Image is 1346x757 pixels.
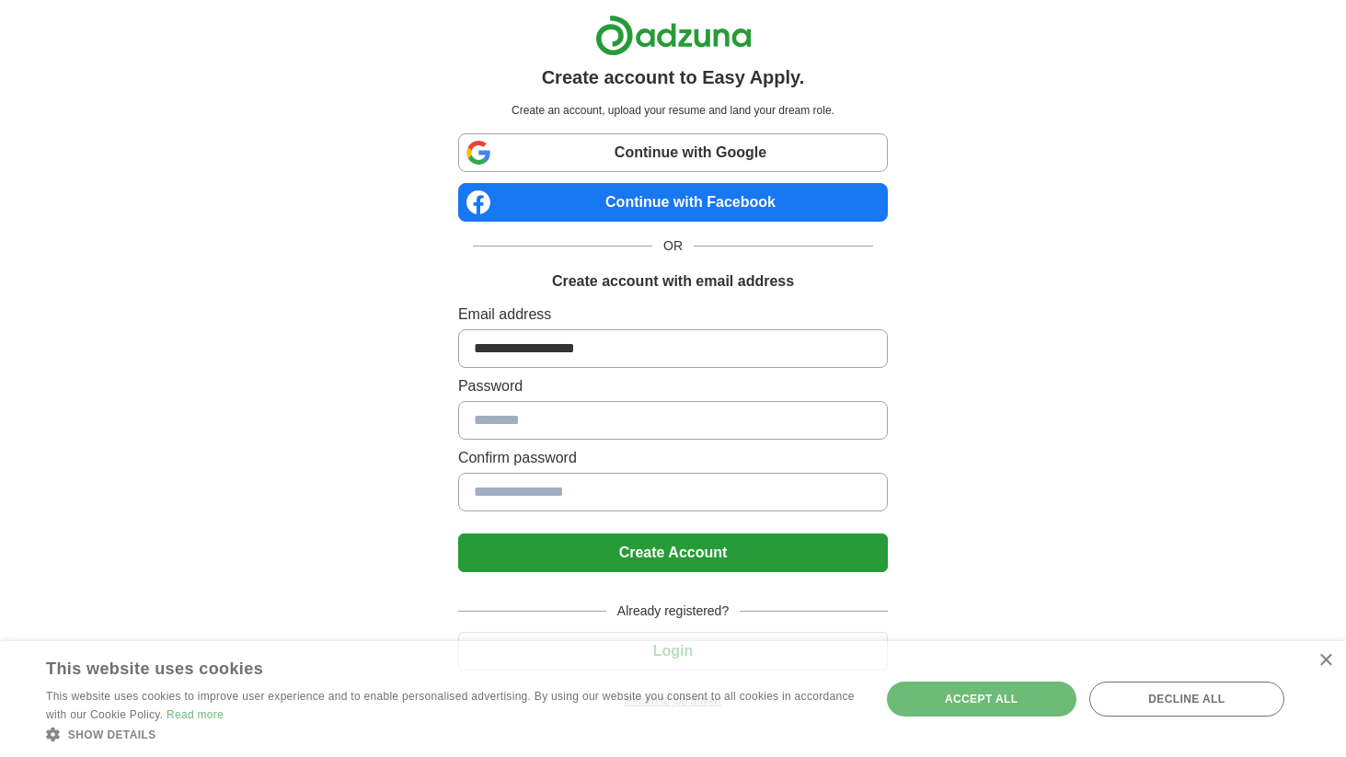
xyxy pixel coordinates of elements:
h1: Create account to Easy Apply. [542,63,805,91]
a: Read more, opens a new window [167,708,224,721]
div: Decline all [1089,682,1284,717]
label: Confirm password [458,447,888,469]
div: Show details [46,725,855,743]
label: Email address [458,304,888,326]
p: Create an account, upload your resume and land your dream role. [462,102,884,119]
h1: Create account with email address [552,270,794,292]
button: Create Account [458,533,888,572]
div: Accept all [887,682,1076,717]
a: Continue with Facebook [458,183,888,222]
label: Password [458,375,888,397]
div: Close [1318,654,1332,668]
span: Already registered? [606,602,740,621]
a: Continue with Google [458,133,888,172]
span: This website uses cookies to improve user experience and to enable personalised advertising. By u... [46,690,855,721]
button: Login [458,632,888,671]
div: This website uses cookies [46,652,809,680]
img: Adzuna logo [595,15,752,56]
span: Show details [68,728,156,741]
span: OR [652,236,694,256]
